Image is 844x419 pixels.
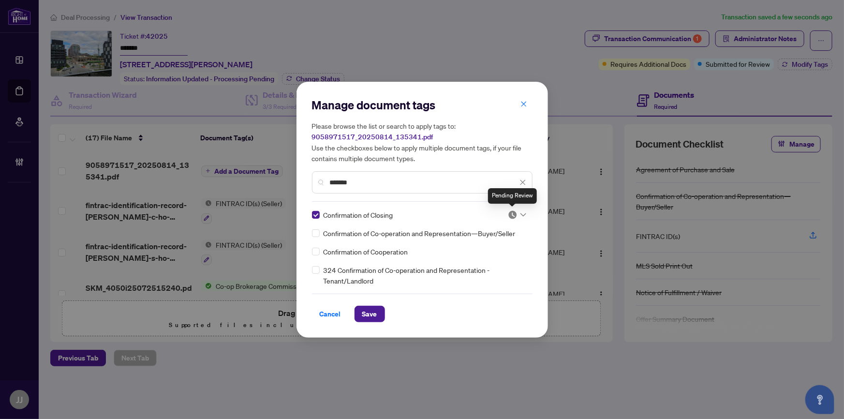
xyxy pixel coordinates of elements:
[324,228,516,239] span: Confirmation of Co-operation and Representation—Buyer/Seller
[312,120,533,164] h5: Please browse the list or search to apply tags to: Use the checkboxes below to apply multiple doc...
[508,210,526,220] span: Pending Review
[324,209,393,220] span: Confirmation of Closing
[312,97,533,113] h2: Manage document tags
[324,246,408,257] span: Confirmation of Cooperation
[320,306,341,322] span: Cancel
[520,101,527,107] span: close
[355,306,385,322] button: Save
[324,265,527,286] span: 324 Confirmation of Co-operation and Representation - Tenant/Landlord
[312,133,433,141] span: 9058971517_20250814_135341.pdf
[805,385,834,414] button: Open asap
[508,210,518,220] img: status
[488,188,537,204] div: Pending Review
[312,306,349,322] button: Cancel
[519,179,526,186] span: close
[362,306,377,322] span: Save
